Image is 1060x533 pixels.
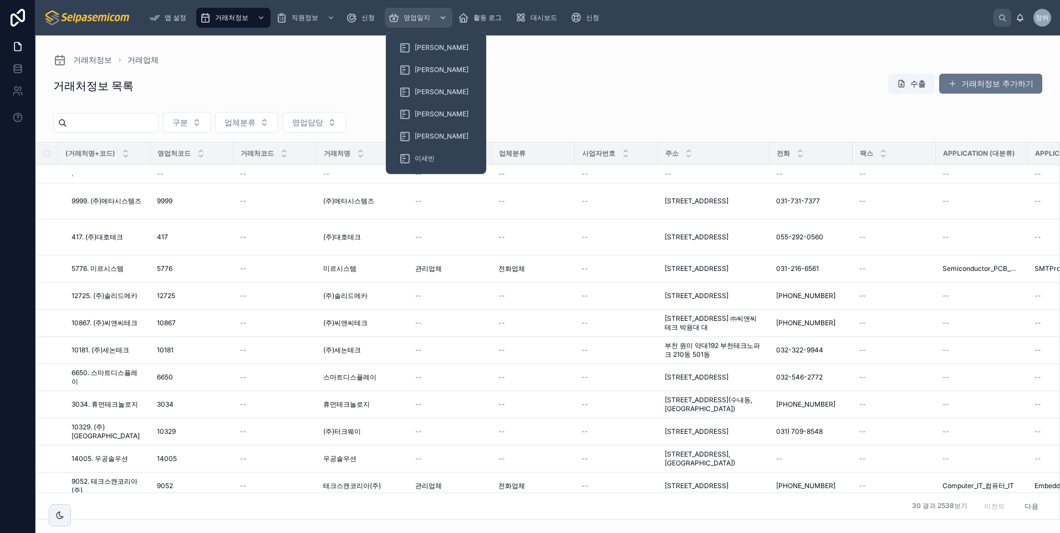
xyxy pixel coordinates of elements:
a: -- [240,264,310,273]
span: 417. (주)대호테크 [72,233,123,242]
a: [STREET_ADDRESS] [665,197,763,206]
span: 10867 [157,319,176,327]
span: 6650 [157,373,173,382]
a: -- [157,170,227,178]
span: 12725 [157,291,175,300]
span: 3034 [157,400,174,409]
span: -- [582,291,588,300]
a: -- [240,291,310,300]
a: -- [415,454,485,463]
span: -- [582,400,588,409]
span: 12725. (주)솔리드메카 [72,291,137,300]
a: 영업일지 [385,8,452,28]
span: -- [1034,373,1041,382]
a: -- [240,400,310,409]
a: -- [582,319,651,327]
span: -- [240,264,247,273]
span: -- [582,264,588,273]
a: [STREET_ADDRESS] ㈜씨앤씨테크 박용대 대 [665,314,763,332]
a: -- [582,373,651,382]
span: -- [942,319,949,327]
a: -- [582,233,651,242]
a: 우공솔우션 [323,454,402,463]
span: [PERSON_NAME] [415,43,468,52]
a: -- [942,319,1021,327]
a: (주)세논테크 [323,346,402,355]
a: -- [240,454,310,463]
a: -- [498,373,568,382]
a: -- [415,291,485,300]
a: -- [582,454,651,463]
span: -- [859,264,866,273]
a: [PERSON_NAME] [393,126,480,146]
a: -- [942,400,1021,409]
span: -- [498,454,505,463]
a: [PERSON_NAME] [393,60,480,80]
span: (주)씨앤씨테크 [323,319,368,327]
span: -- [942,373,949,382]
span: 031) 709-8548 [776,427,823,436]
span: -- [498,197,505,206]
span: 신청 [586,13,599,22]
span: -- [859,373,866,382]
span: -- [240,197,247,206]
span: -- [859,427,866,436]
span: (주)터크웨이 [323,427,361,436]
span: 031-216-6561 [776,264,819,273]
span: -- [942,233,949,242]
span: -- [415,454,422,463]
a: (주)솔리드메카 [323,291,402,300]
span: -- [240,400,247,409]
a: -- [498,170,568,178]
a: -- [582,197,651,206]
span: -- [1034,427,1041,436]
span: 거래업체 [128,54,159,65]
a: -- [498,291,568,300]
a: (주)씨앤씨테크 [323,319,402,327]
a: 3034. 휴먼테크놀로지 [72,400,144,409]
span: -- [415,170,422,178]
span: 직원정보 [292,13,318,22]
span: -- [1034,170,1041,178]
a: -- [415,233,485,242]
a: -- [240,373,310,382]
span: -- [776,454,783,463]
span: Semiconductor_PCB_반도체_PCB [942,264,1021,273]
a: -- [776,454,846,463]
font: 수출 [910,78,926,89]
a: -- [415,427,485,436]
span: [STREET_ADDRESS] [665,264,728,273]
span: [PERSON_NAME] [415,65,468,74]
a: 417. (주)대호테크 [72,233,144,242]
a: -- [498,454,568,463]
span: [STREET_ADDRESS] [665,233,728,242]
span: -- [1034,233,1041,242]
a: -- [415,170,485,178]
span: [PHONE_NUMBER] [776,319,835,327]
a: (주)대호테크 [323,233,402,242]
a: -- [942,454,1021,463]
span: [PERSON_NAME] [415,132,468,141]
span: -- [415,319,422,327]
span: -- [859,346,866,355]
a: 6650. 스마트디스플레이 [72,368,144,386]
span: [PHONE_NUMBER] [776,400,835,409]
a: 부천 원미 약대192 부천테크노파크 210동 501동 [665,341,763,359]
span: 5776 [157,264,172,273]
span: 10867. (주)씨앤씨테크 [72,319,137,327]
a: 거래처정보 [196,8,271,28]
span: [PERSON_NAME] [415,88,468,96]
img: App logo [44,9,131,27]
a: -- [859,427,929,436]
span: 전화업체 [498,264,525,273]
span: -- [859,291,866,300]
a: -- [942,346,1021,355]
a: 휴먼테크놀로지 [323,400,402,409]
span: -- [942,291,949,300]
a: 14005 [157,454,227,463]
a: 10181. (주)세논테크 [72,346,144,355]
span: -- [942,427,949,436]
a: [PERSON_NAME] [393,38,480,58]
